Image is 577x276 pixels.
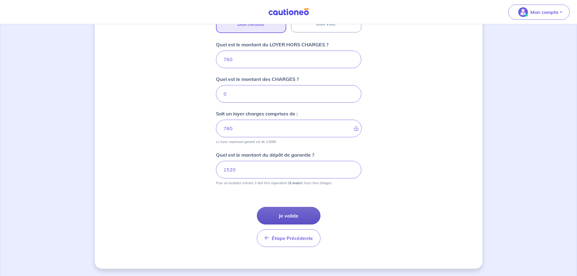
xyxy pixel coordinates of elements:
button: Je valide [257,207,320,224]
img: Cautioneo [266,8,311,16]
p: Quel est le montant des CHARGES ? [216,75,299,83]
input: 750€ [216,161,361,178]
input: - € [216,120,362,137]
p: Le loyer maximum garanti est de 4 500€ [216,140,276,144]
p: Quel est le montant du dépôt de garantie ? [216,151,314,158]
input: 80 € [216,85,361,103]
p: Pour un locataire entrant, il doit être équivalent à de loyer hors charges. [216,181,332,185]
p: Quel est le montant du LOYER HORS CHARGES ? [216,41,328,48]
img: illu_account_valid_menu.svg [518,7,528,17]
p: Mon compte [530,8,559,16]
button: illu_account_valid_menu.svgMon compte [508,5,570,20]
input: 750€ [216,51,361,68]
button: Étape Précédente [257,229,320,247]
strong: 2 mois [290,181,300,185]
p: Soit un loyer charges comprises de : [216,110,298,117]
span: Étape Précédente [272,235,313,241]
